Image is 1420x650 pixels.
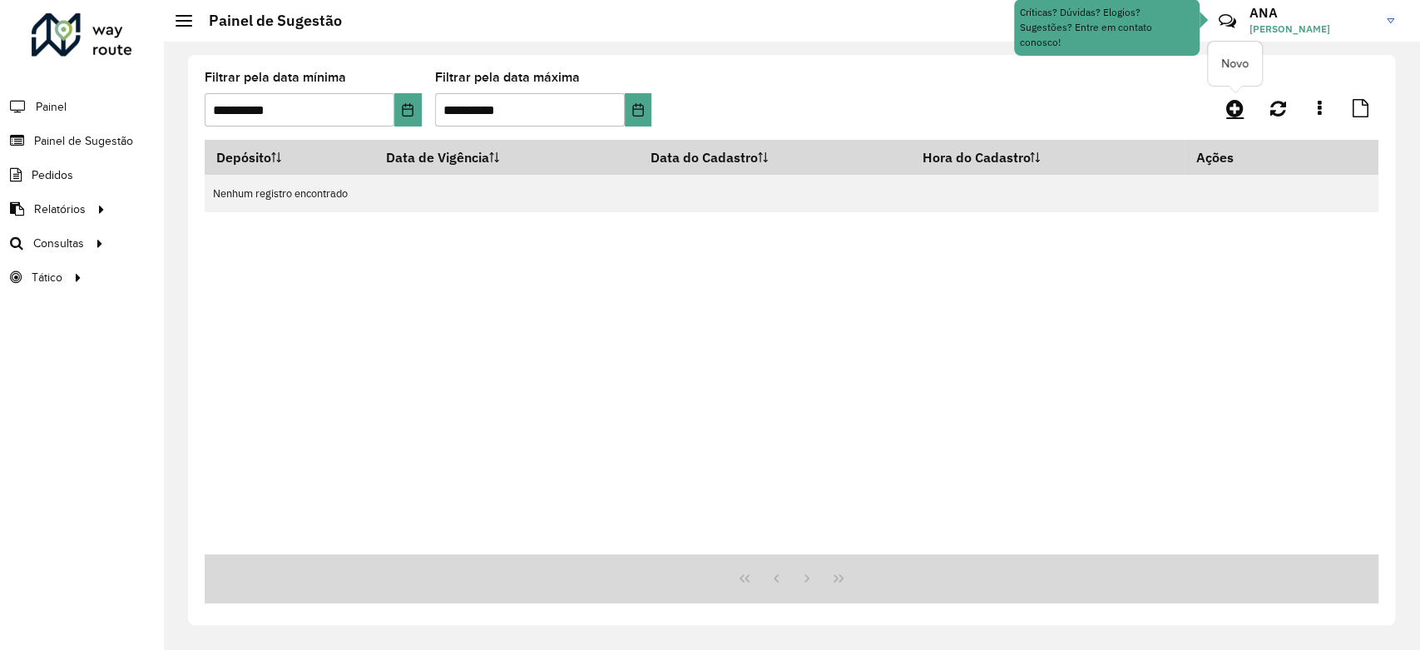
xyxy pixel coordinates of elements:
[1208,42,1262,86] div: Novo
[911,140,1185,175] th: Hora do Cadastro
[1249,5,1374,21] h3: ANA
[1185,140,1284,175] th: Ações
[1210,3,1245,39] a: Contato Rápido
[205,175,1378,212] td: Nenhum registro encontrado
[205,67,346,87] label: Filtrar pela data mínima
[435,67,580,87] label: Filtrar pela data máxima
[36,98,67,116] span: Painel
[625,93,652,127] button: Choose Date
[192,12,342,30] h2: Painel de Sugestão
[205,140,375,175] th: Depósito
[375,140,639,175] th: Data de Vigência
[32,166,73,184] span: Pedidos
[639,140,911,175] th: Data do Cadastro
[32,269,62,286] span: Tático
[33,235,84,252] span: Consultas
[1249,22,1374,37] span: [PERSON_NAME]
[394,93,422,127] button: Choose Date
[34,201,86,218] span: Relatórios
[34,132,133,150] span: Painel de Sugestão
